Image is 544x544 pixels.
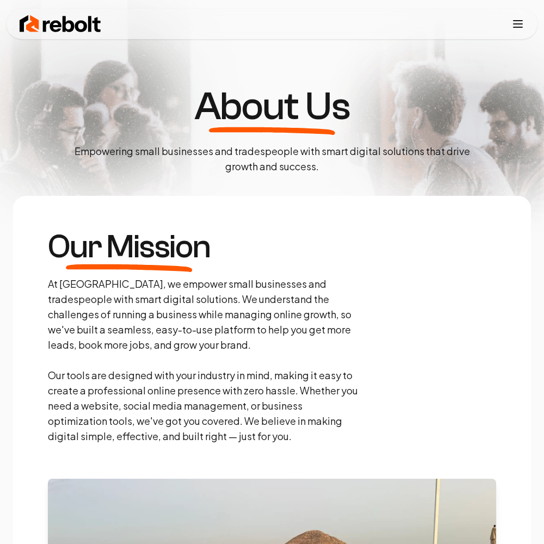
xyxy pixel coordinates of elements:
h3: Our Mission [48,231,211,263]
h1: About Us [194,87,350,126]
p: At [GEOGRAPHIC_DATA], we empower small businesses and tradespeople with smart digital solutions. ... [48,276,361,444]
button: Toggle mobile menu [511,17,524,30]
img: Rebolt Logo [20,13,101,35]
p: Empowering small businesses and tradespeople with smart digital solutions that drive growth and s... [65,144,479,174]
